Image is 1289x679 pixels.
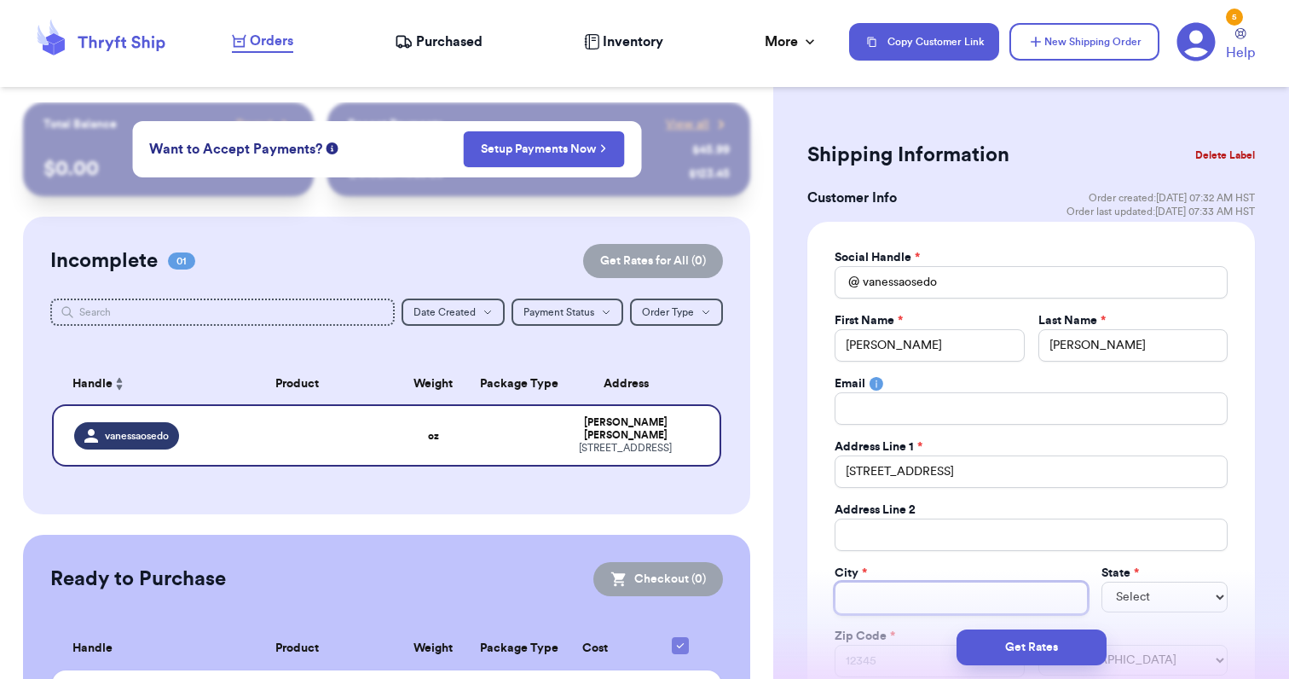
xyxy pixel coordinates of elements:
span: Purchased [416,32,483,52]
th: Product [196,363,397,404]
label: First Name [835,312,903,329]
h2: Ready to Purchase [50,566,226,593]
h2: Shipping Information [807,142,1009,169]
label: Address Line 1 [835,438,922,456]
th: Cost [541,627,650,670]
span: Handle [72,375,113,393]
span: vanessaosedo [105,429,169,443]
button: New Shipping Order [1009,23,1159,61]
a: View all [666,116,730,133]
span: Inventory [603,32,663,52]
th: Weight [397,363,469,404]
th: Package Type [470,627,541,670]
button: Get Rates for All (0) [583,244,723,278]
div: [PERSON_NAME] [PERSON_NAME] [552,416,699,442]
label: Address Line 2 [835,502,916,519]
button: Checkout (0) [593,562,723,596]
a: 5 [1176,22,1216,61]
div: [STREET_ADDRESS] [552,442,699,455]
div: 5 [1226,9,1243,26]
span: Orders [250,31,293,51]
div: $ 45.99 [692,142,730,159]
p: Total Balance [43,116,117,133]
button: Payment Status [512,299,623,326]
span: Order Type [642,307,694,317]
button: Get Rates [957,630,1107,665]
label: Email [835,375,865,392]
a: Help [1226,28,1255,63]
button: Setup Payments Now [463,131,624,167]
span: View all [666,116,709,133]
label: City [835,565,867,582]
input: Search [50,299,395,326]
div: @ [835,266,859,299]
h2: Incomplete [50,247,158,275]
button: Date Created [402,299,505,326]
span: Handle [72,640,113,658]
strong: oz [428,431,439,441]
button: Copy Customer Link [849,23,999,61]
div: $ 123.45 [689,165,730,183]
a: Orders [232,31,293,53]
a: Payout [236,116,293,133]
span: Date Created [413,307,476,317]
th: Weight [397,627,469,670]
span: Payment Status [523,307,594,317]
h3: Customer Info [807,188,897,208]
p: $ 0.00 [43,155,293,183]
div: More [765,32,818,52]
a: Inventory [584,32,663,52]
button: Order Type [630,299,723,326]
span: Payout [236,116,273,133]
label: State [1101,565,1139,582]
label: Last Name [1038,312,1106,329]
p: Recent Payments [348,116,442,133]
span: 01 [168,252,195,270]
span: Order last updated: [DATE] 07:33 AM HST [1066,205,1255,218]
span: Want to Accept Payments? [149,139,322,160]
span: Order created: [DATE] 07:32 AM HST [1089,191,1255,205]
th: Product [196,627,397,670]
th: Address [541,363,721,404]
a: Setup Payments Now [481,141,606,158]
button: Delete Label [1188,136,1262,174]
span: Help [1226,43,1255,63]
a: Purchased [395,32,483,52]
th: Package Type [470,363,541,404]
label: Social Handle [835,249,920,266]
button: Sort ascending [113,374,126,394]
